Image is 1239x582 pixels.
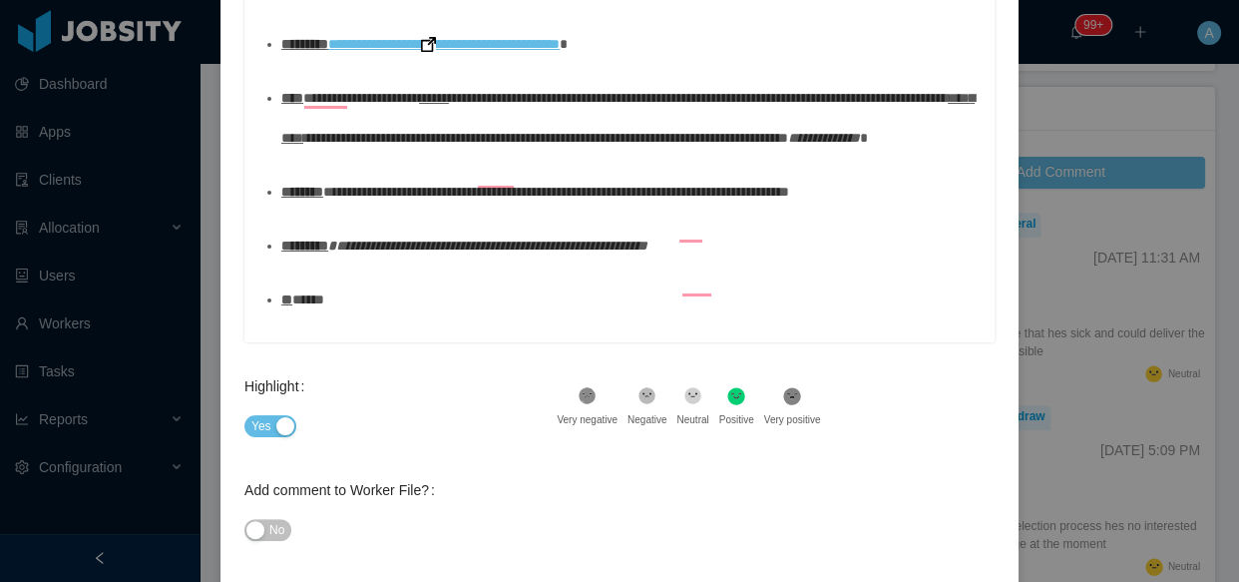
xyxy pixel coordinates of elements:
[269,520,284,540] span: No
[260,24,980,373] div: To enrich screen reader interactions, please activate Accessibility in Grammarly extension settings
[244,519,291,541] button: Add comment to Worker File?
[244,482,443,498] label: Add comment to Worker File?
[676,412,708,427] div: Neutral
[244,415,296,437] button: Highlight
[251,416,271,436] span: Yes
[244,378,312,394] label: Highlight
[719,412,754,427] div: Positive
[627,412,666,427] div: Negative
[557,412,618,427] div: Very negative
[764,412,821,427] div: Very positive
